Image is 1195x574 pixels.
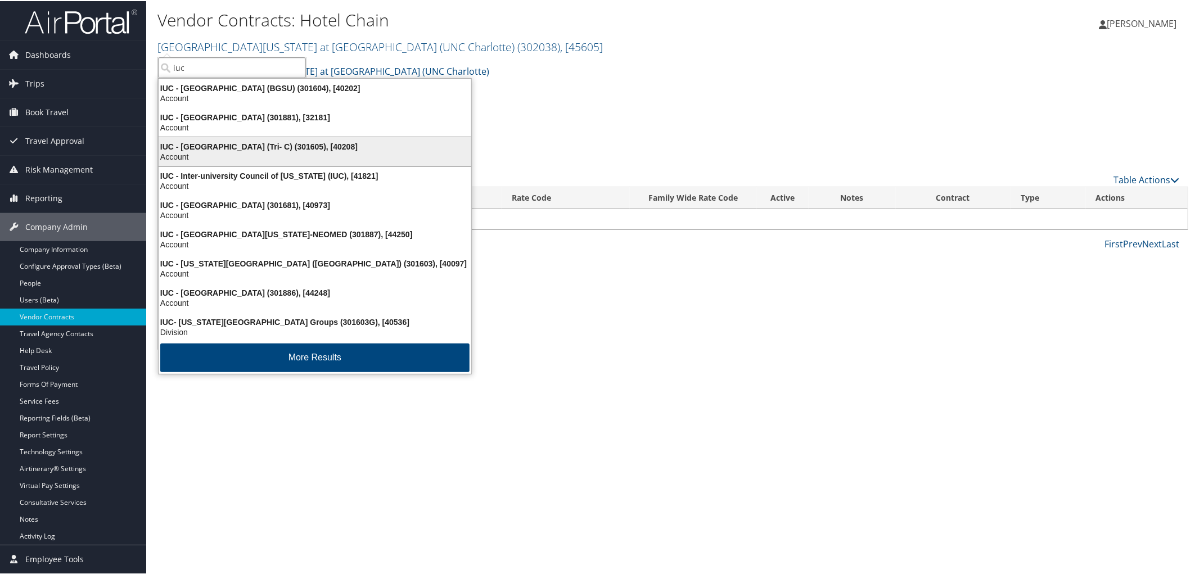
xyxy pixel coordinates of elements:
[152,121,478,132] div: Account
[896,186,1011,208] th: Contract: activate to sort column ascending
[1162,237,1180,249] a: Last
[160,342,470,371] button: More Results
[152,257,478,268] div: IUC - [US_STATE][GEOGRAPHIC_DATA] ([GEOGRAPHIC_DATA]) (301603), [40097]
[152,151,478,161] div: Account
[1105,237,1124,249] a: First
[152,268,478,278] div: Account
[560,38,603,53] span: , [ 45605 ]
[152,170,478,180] div: IUC - Inter-university Council of [US_STATE] (IUC), [41821]
[152,287,478,297] div: IUC - [GEOGRAPHIC_DATA] (301886), [44248]
[25,212,88,240] span: Company Admin
[1124,237,1143,249] a: Prev
[1107,16,1177,29] span: [PERSON_NAME]
[173,59,489,82] a: [GEOGRAPHIC_DATA][US_STATE] at [GEOGRAPHIC_DATA] (UNC Charlotte)
[25,155,93,183] span: Risk Management
[152,141,478,151] div: IUC - [GEOGRAPHIC_DATA] (Tri- C) (301605), [40208]
[157,38,603,53] a: [GEOGRAPHIC_DATA][US_STATE] at [GEOGRAPHIC_DATA] (UNC Charlotte)
[502,186,630,208] th: Rate Code: activate to sort column ascending
[25,97,69,125] span: Book Travel
[152,316,478,326] div: IUC- [US_STATE][GEOGRAPHIC_DATA] Groups (301603G), [40536]
[1099,6,1188,39] a: [PERSON_NAME]
[1114,173,1180,185] a: Table Actions
[1011,186,1086,208] th: Type: activate to sort column ascending
[809,186,896,208] th: Notes: activate to sort column ascending
[152,228,478,238] div: IUC - [GEOGRAPHIC_DATA][US_STATE]-NEOMED (301887), [44250]
[1086,186,1188,208] th: Actions
[517,38,560,53] span: ( 302038 )
[757,186,809,208] th: Active: activate to sort column ascending
[25,69,44,97] span: Trips
[1143,237,1162,249] a: Next
[630,186,757,208] th: Family Wide Rate Code: activate to sort column ascending
[152,297,478,307] div: Account
[152,238,478,248] div: Account
[152,111,478,121] div: IUC - [GEOGRAPHIC_DATA] (301881), [32181]
[157,7,845,31] h1: Vendor Contracts: Hotel Chain
[152,180,478,190] div: Account
[152,199,478,209] div: IUC - [GEOGRAPHIC_DATA] (301681), [40973]
[158,56,306,77] input: Search Accounts
[152,209,478,219] div: Account
[25,183,62,211] span: Reporting
[25,544,84,572] span: Employee Tools
[152,92,478,102] div: Account
[158,208,1188,228] td: No data available in table
[25,7,137,34] img: airportal-logo.png
[152,82,478,92] div: IUC - [GEOGRAPHIC_DATA] (BGSU) (301604), [40202]
[25,40,71,68] span: Dashboards
[25,126,84,154] span: Travel Approval
[157,123,1188,153] div: There are contracts.
[152,326,478,336] div: Division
